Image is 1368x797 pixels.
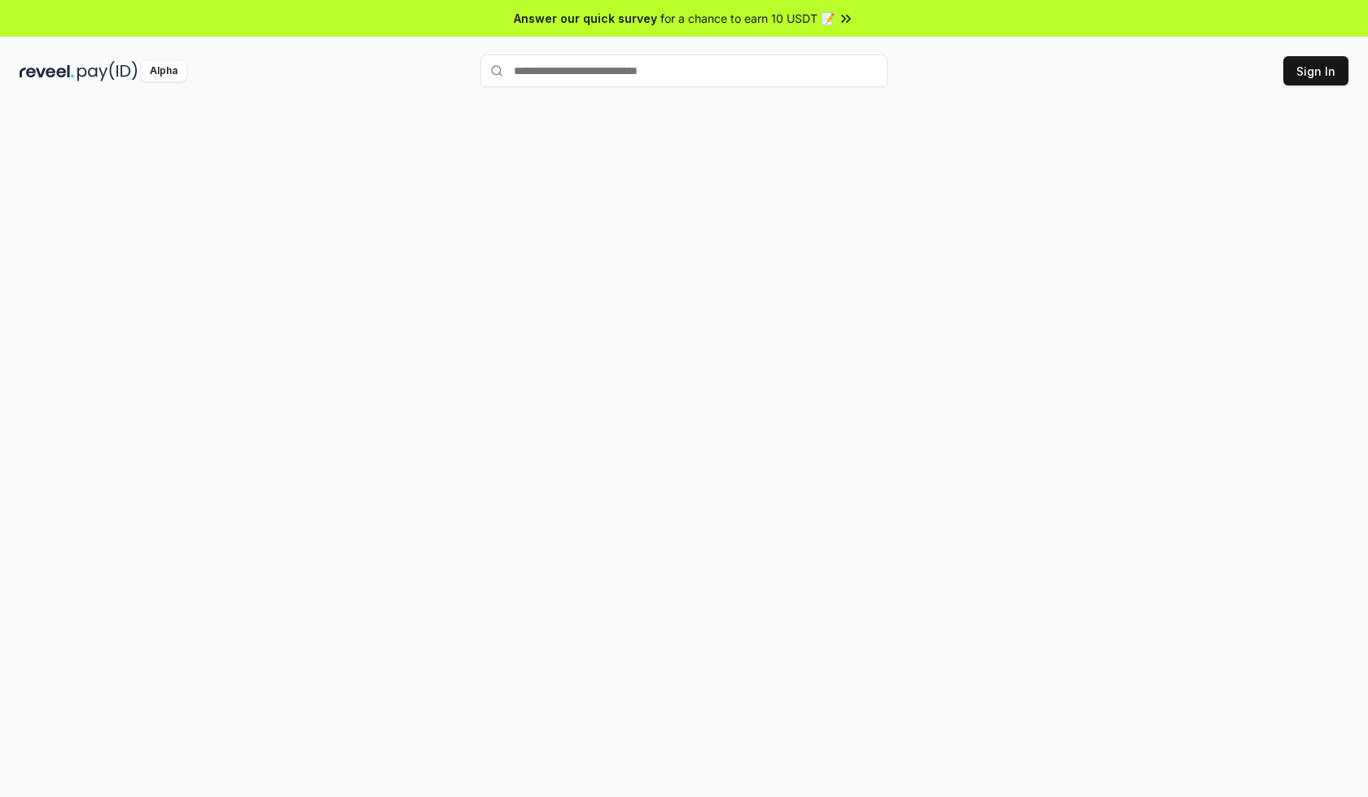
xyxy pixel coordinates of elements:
[141,61,186,81] div: Alpha
[77,61,138,81] img: pay_id
[514,10,657,27] span: Answer our quick survey
[1283,56,1348,85] button: Sign In
[20,61,74,81] img: reveel_dark
[660,10,835,27] span: for a chance to earn 10 USDT 📝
